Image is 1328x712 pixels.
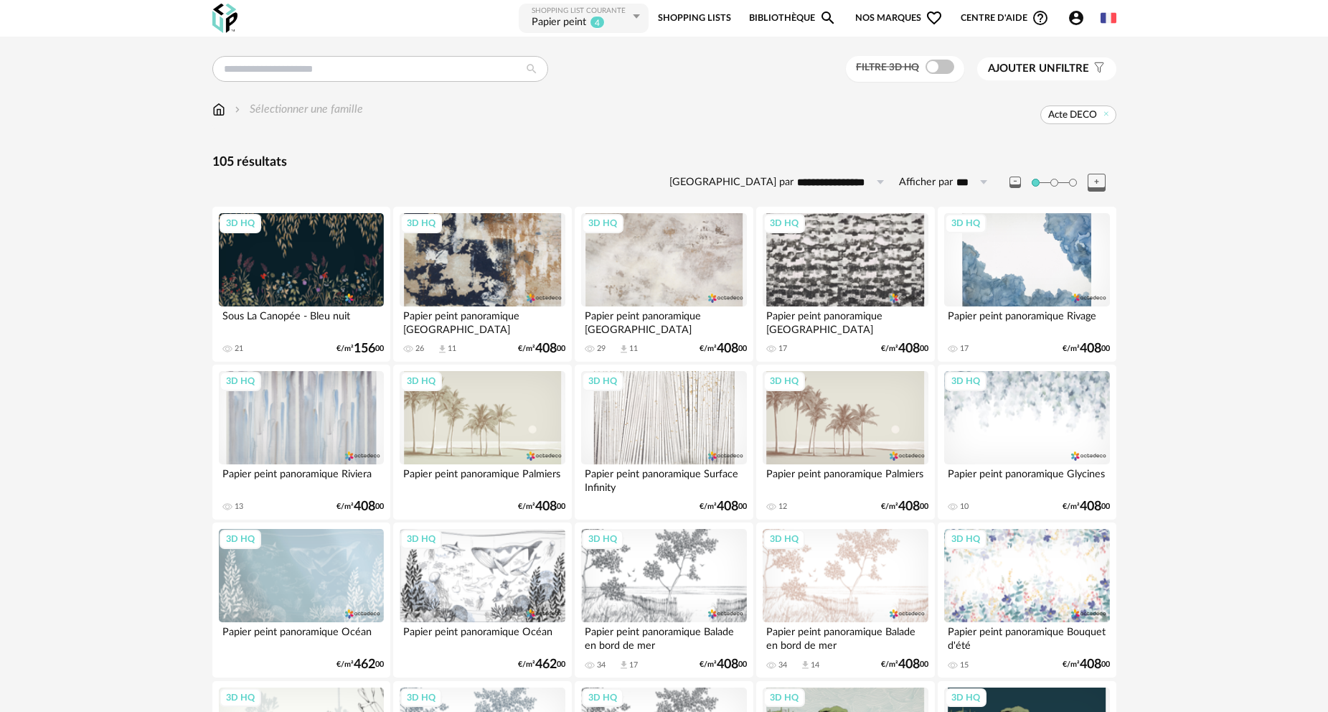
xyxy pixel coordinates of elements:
[1068,9,1085,27] span: Account Circle icon
[778,660,787,670] div: 34
[448,344,456,354] div: 11
[1048,108,1097,121] span: Acte DECO
[575,523,753,678] a: 3D HQ Papier peint panoramique Balade en bord de mer 34 Download icon 17 €/m²40800
[582,688,623,707] div: 3D HQ
[1068,9,1091,27] span: Account Circle icon
[1089,62,1106,76] span: Filter icon
[220,688,261,707] div: 3D HQ
[700,502,747,512] div: €/m² 00
[1063,344,1110,354] div: €/m² 00
[219,306,384,335] div: Sous La Canopée - Bleu nuit
[354,344,375,354] span: 156
[944,306,1109,335] div: Papier peint panoramique Rivage
[763,372,805,390] div: 3D HQ
[582,530,623,548] div: 3D HQ
[756,523,934,678] a: 3D HQ Papier peint panoramique Balade en bord de mer 34 Download icon 14 €/m²40800
[756,365,934,520] a: 3D HQ Papier peint panoramique Palmiers 12 €/m²40800
[518,502,565,512] div: €/m² 00
[219,622,384,651] div: Papier peint panoramique Océan
[819,9,837,27] span: Magnify icon
[945,214,986,233] div: 3D HQ
[581,464,746,493] div: Papier peint panoramique Surface Infinity
[763,688,805,707] div: 3D HQ
[945,688,986,707] div: 3D HQ
[212,154,1116,171] div: 105 résultats
[1101,10,1116,26] img: fr
[1080,660,1101,670] span: 408
[590,16,605,29] sup: 4
[212,101,225,118] img: svg+xml;base64,PHN2ZyB3aWR0aD0iMTYiIGhlaWdodD0iMTciIHZpZXdCb3g9IjAgMCAxNiAxNyIgZmlsbD0ibm9uZSIgeG...
[1063,502,1110,512] div: €/m² 00
[749,2,837,34] a: BibliothèqueMagnify icon
[899,176,953,189] label: Afficher par
[1063,660,1110,670] div: €/m² 00
[658,2,731,34] a: Shopping Lists
[938,523,1116,678] a: 3D HQ Papier peint panoramique Bouquet d'été 15 €/m²40800
[518,344,565,354] div: €/m² 00
[400,688,442,707] div: 3D HQ
[960,660,969,670] div: 15
[232,101,363,118] div: Sélectionner une famille
[582,214,623,233] div: 3D HQ
[1080,344,1101,354] span: 408
[926,9,943,27] span: Heart Outline icon
[581,306,746,335] div: Papier peint panoramique [GEOGRAPHIC_DATA]
[778,502,787,512] div: 12
[938,365,1116,520] a: 3D HQ Papier peint panoramique Glycines 10 €/m²40800
[354,660,375,670] span: 462
[961,9,1049,27] span: Centre d'aideHelp Circle Outline icon
[881,344,928,354] div: €/m² 00
[220,372,261,390] div: 3D HQ
[763,622,928,651] div: Papier peint panoramique Balade en bord de mer
[717,660,738,670] span: 408
[898,660,920,670] span: 408
[898,344,920,354] span: 408
[535,344,557,354] span: 408
[960,344,969,354] div: 17
[898,502,920,512] span: 408
[212,4,237,33] img: OXP
[220,530,261,548] div: 3D HQ
[235,502,243,512] div: 13
[582,372,623,390] div: 3D HQ
[212,207,390,362] a: 3D HQ Sous La Canopée - Bleu nuit 21 €/m²15600
[811,660,819,670] div: 14
[212,523,390,678] a: 3D HQ Papier peint panoramique Océan €/m²46200
[944,464,1109,493] div: Papier peint panoramique Glycines
[400,372,442,390] div: 3D HQ
[977,57,1116,80] button: Ajouter unfiltre Filter icon
[220,214,261,233] div: 3D HQ
[763,214,805,233] div: 3D HQ
[988,62,1089,76] span: filtre
[800,660,811,670] span: Download icon
[881,502,928,512] div: €/m² 00
[400,306,565,335] div: Papier peint panoramique [GEOGRAPHIC_DATA]
[856,62,919,72] span: Filtre 3D HQ
[400,464,565,493] div: Papier peint panoramique Palmiers
[393,207,571,362] a: 3D HQ Papier peint panoramique [GEOGRAPHIC_DATA] 26 Download icon 11 €/m²40800
[437,344,448,355] span: Download icon
[881,660,928,670] div: €/m² 00
[532,16,586,30] div: Papier peint
[756,207,934,362] a: 3D HQ Papier peint panoramique [GEOGRAPHIC_DATA] 17 €/m²40800
[336,660,384,670] div: €/m² 00
[618,660,629,670] span: Download icon
[597,344,606,354] div: 29
[1080,502,1101,512] span: 408
[778,344,787,354] div: 17
[597,660,606,670] div: 34
[717,344,738,354] span: 408
[618,344,629,355] span: Download icon
[1032,9,1049,27] span: Help Circle Outline icon
[944,622,1109,651] div: Papier peint panoramique Bouquet d'été
[400,214,442,233] div: 3D HQ
[700,344,747,354] div: €/m² 00
[629,344,638,354] div: 11
[945,372,986,390] div: 3D HQ
[669,176,793,189] label: [GEOGRAPHIC_DATA] par
[393,365,571,520] a: 3D HQ Papier peint panoramique Palmiers €/m²40800
[938,207,1116,362] a: 3D HQ Papier peint panoramique Rivage 17 €/m²40800
[988,63,1055,74] span: Ajouter un
[532,6,629,16] div: Shopping List courante
[575,207,753,362] a: 3D HQ Papier peint panoramique [GEOGRAPHIC_DATA] 29 Download icon 11 €/m²40800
